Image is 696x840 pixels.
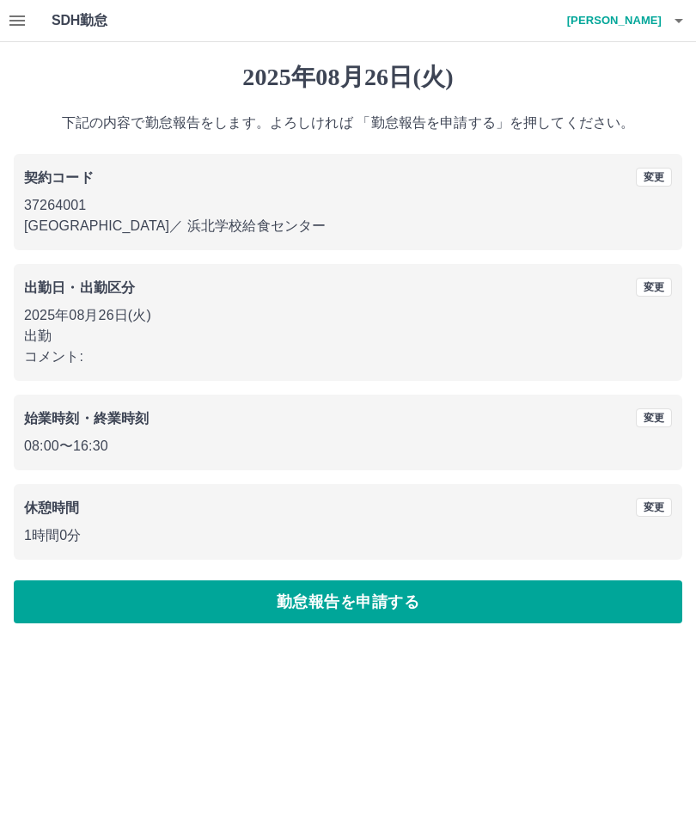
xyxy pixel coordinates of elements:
p: 1時間0分 [24,525,672,546]
button: 変更 [636,278,672,297]
h1: 2025年08月26日(火) [14,63,682,92]
p: 出勤 [24,326,672,346]
p: 37264001 [24,195,672,216]
b: 出勤日・出勤区分 [24,280,135,295]
p: コメント: [24,346,672,367]
button: 勤怠報告を申請する [14,580,682,623]
p: 08:00 〜 16:30 [24,436,672,457]
b: 始業時刻・終業時刻 [24,411,149,426]
b: 契約コード [24,170,94,185]
button: 変更 [636,408,672,427]
p: [GEOGRAPHIC_DATA] ／ 浜北学校給食センター [24,216,672,236]
button: 変更 [636,168,672,187]
b: 休憩時間 [24,500,80,515]
p: 下記の内容で勤怠報告をします。よろしければ 「勤怠報告を申請する」を押してください。 [14,113,682,133]
p: 2025年08月26日(火) [24,305,672,326]
button: 変更 [636,498,672,517]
